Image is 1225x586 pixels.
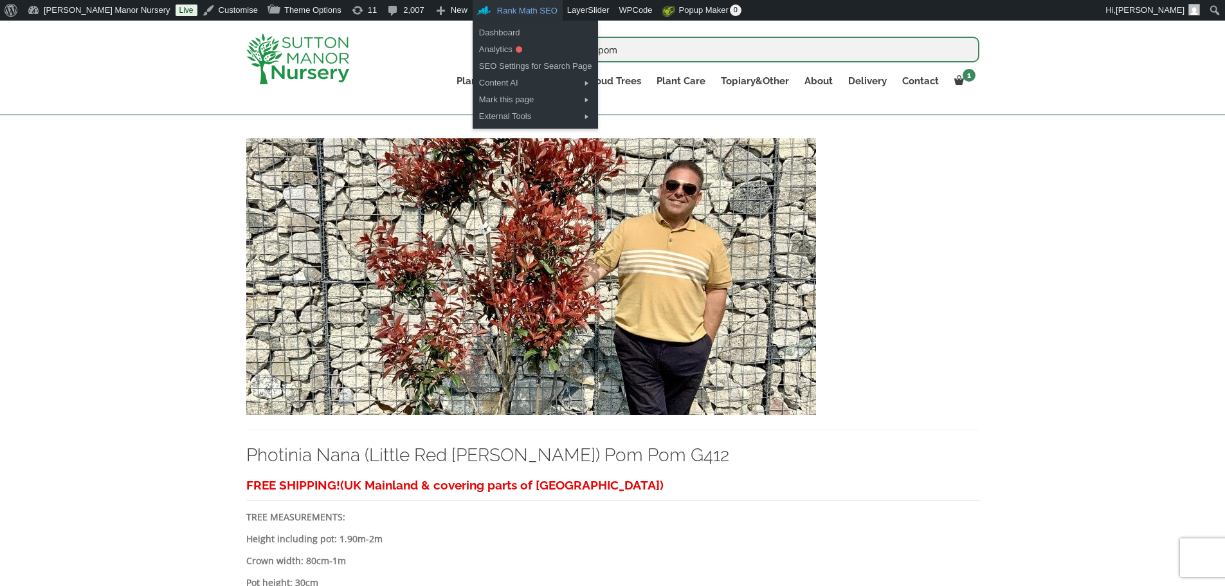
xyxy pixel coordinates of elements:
a: Cloud Trees [578,72,649,90]
a: Review analytics and sitemaps [473,41,599,58]
a: External Tools [473,108,599,125]
span: 1 [963,69,975,82]
a: Photinia Nana (Little Red [PERSON_NAME]) Pom Pom G412 [246,444,729,466]
span: (UK Mainland & covering parts of [GEOGRAPHIC_DATA]) [340,478,664,492]
a: Plant Care [649,72,713,90]
a: Content AI [473,75,599,91]
img: logo [246,33,349,84]
a: 1 [947,72,979,90]
span: [PERSON_NAME] [1116,5,1184,15]
a: Mark this page [473,91,599,108]
a: Live [176,5,197,16]
a: Topiary&Other [713,72,797,90]
a: Contact [894,72,947,90]
a: Plant Pots [449,72,511,90]
strong: Crown width: 80cm-1m [246,554,346,567]
a: Edit SEO settings for the search results page [473,58,599,75]
a: Photinia Nana (Little Red Robin) Pom Pom G412 [246,270,816,282]
a: Dashboard [473,24,599,41]
strong: Height including pot: 1.90m-2m [246,533,383,545]
input: Search... [509,37,979,62]
span: Rank Math SEO [497,6,558,15]
strong: TREE MEASUREMENTS: [246,511,345,523]
img: Photinia Nana (Little Red Robin) Pom Pom G412 - BC61C480 E31D 4A09 9063 EFADDE1BD6EA 1 105 c [246,138,816,415]
span: 0 [730,5,741,16]
a: Delivery [840,72,894,90]
a: About [797,72,840,90]
h3: FREE SHIPPING! [246,473,979,497]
